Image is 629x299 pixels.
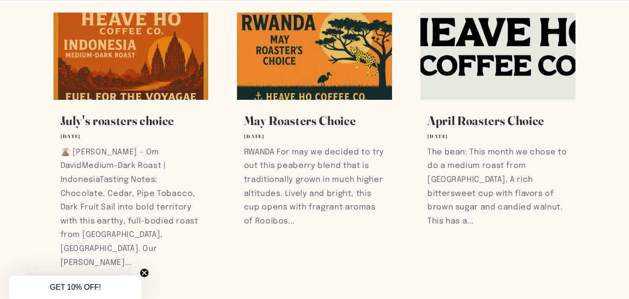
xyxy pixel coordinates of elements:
button: Close teaser [140,268,149,278]
span: GET 10% OFF! [50,283,101,291]
a: May Roasters Choice [244,113,385,129]
div: GET 10% OFF!Close teaser [9,276,142,299]
a: July's roasters choice [61,113,202,129]
a: April Roasters Choice [427,113,568,129]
